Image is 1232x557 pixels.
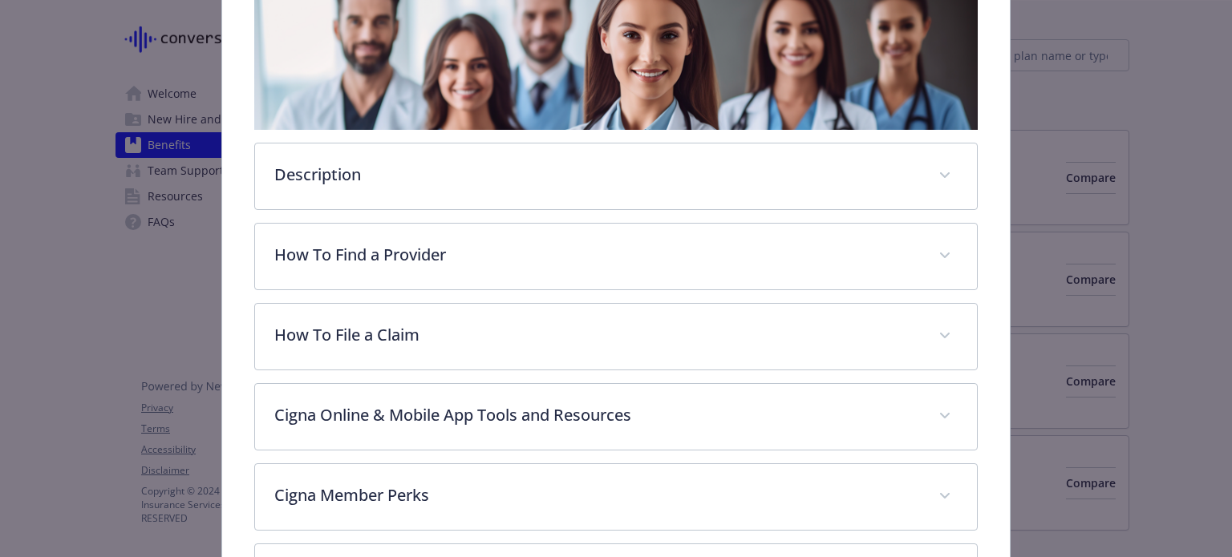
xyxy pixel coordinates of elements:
[255,224,976,289] div: How To Find a Provider
[274,243,918,267] p: How To Find a Provider
[274,403,918,427] p: Cigna Online & Mobile App Tools and Resources
[255,143,976,209] div: Description
[255,464,976,530] div: Cigna Member Perks
[274,163,918,187] p: Description
[274,483,918,507] p: Cigna Member Perks
[274,323,918,347] p: How To File a Claim
[255,384,976,450] div: Cigna Online & Mobile App Tools and Resources
[255,304,976,369] div: How To File a Claim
